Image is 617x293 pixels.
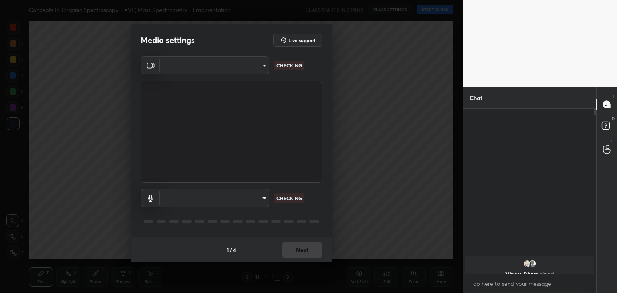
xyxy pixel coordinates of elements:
[538,270,554,278] span: joined
[227,246,229,254] h4: 1
[160,189,269,207] div: ​
[612,93,615,99] p: T
[470,271,589,277] p: Vinay, Divya
[288,38,315,43] h5: Live support
[276,62,302,69] p: CHECKING
[612,116,615,122] p: D
[233,246,236,254] h4: 4
[276,195,302,202] p: CHECKING
[141,35,195,45] h2: Media settings
[160,56,269,74] div: ​
[463,87,489,108] p: Chat
[523,260,531,268] img: c7782a62e1c94338aba83b173edc9b9f.jpg
[230,246,232,254] h4: /
[529,260,537,268] img: default.png
[611,138,615,144] p: G
[463,255,596,274] div: grid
